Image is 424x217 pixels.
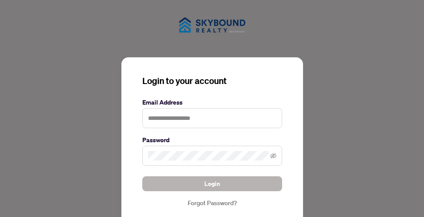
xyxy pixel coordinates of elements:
a: Forgot Password? [142,198,282,208]
span: Login [204,177,220,191]
h3: Login to your account [142,75,282,87]
button: Login [142,176,282,191]
label: Email Address [142,98,282,107]
label: Password [142,135,282,145]
img: ma-logo [169,7,256,43]
span: eye-invisible [270,153,276,159]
